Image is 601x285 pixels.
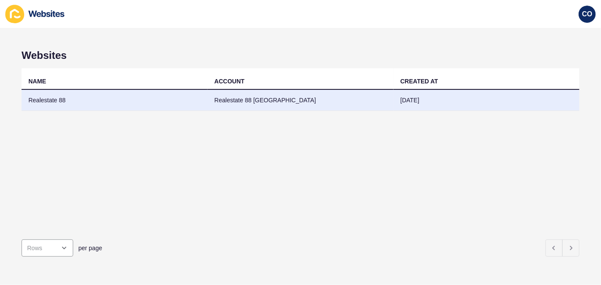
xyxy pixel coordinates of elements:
div: ACCOUNT [214,77,245,86]
div: CREATED AT [400,77,438,86]
span: CO [582,10,592,18]
td: Realestate 88 [GEOGRAPHIC_DATA] [208,90,393,111]
td: Realestate 88 [22,90,208,111]
div: open menu [22,239,73,257]
td: [DATE] [393,90,579,111]
div: NAME [28,77,46,86]
h1: Websites [22,49,579,61]
span: per page [78,244,102,252]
